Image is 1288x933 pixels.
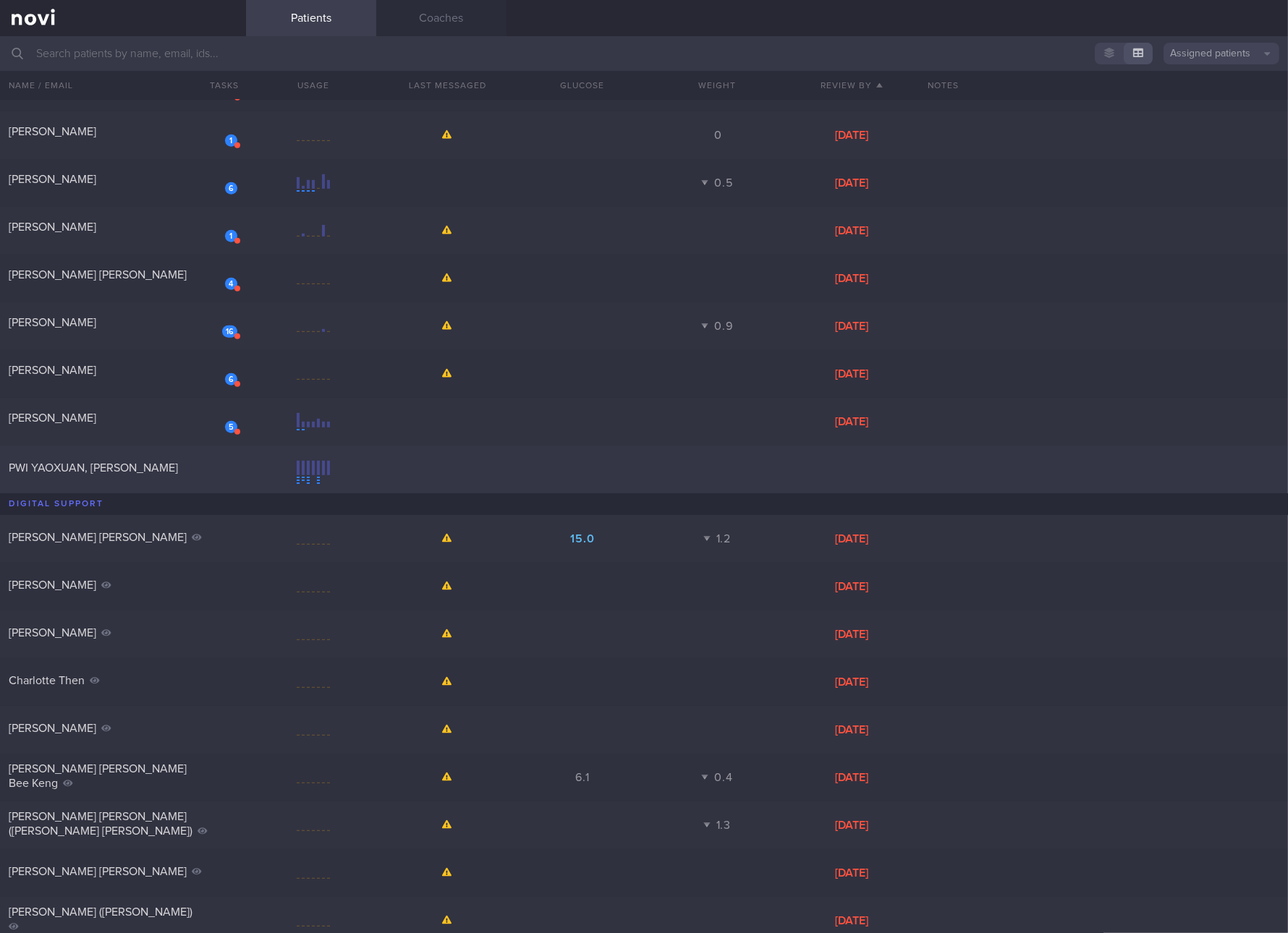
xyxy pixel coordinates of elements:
[784,128,919,142] div: [DATE]
[246,71,381,100] div: Usage
[9,763,187,789] span: [PERSON_NAME] [PERSON_NAME] Bee Keng
[225,135,237,147] div: 1
[714,320,732,332] span: 0.9
[784,176,919,190] div: [DATE]
[9,627,96,639] span: [PERSON_NAME]
[9,412,96,424] span: [PERSON_NAME]
[570,533,594,545] span: 15.0
[784,913,919,928] div: [DATE]
[225,278,237,290] div: 4
[650,71,784,100] button: Weight
[9,365,96,376] span: [PERSON_NAME]
[225,373,237,385] div: 6
[784,770,919,785] div: [DATE]
[575,772,589,783] span: 6.1
[919,71,1288,100] div: Notes
[784,818,919,832] div: [DATE]
[515,71,650,100] button: Glucose
[225,230,237,242] div: 1
[784,319,919,333] div: [DATE]
[9,174,96,185] span: [PERSON_NAME]
[784,367,919,381] div: [DATE]
[188,71,246,100] button: Tasks
[9,811,192,837] span: [PERSON_NAME] [PERSON_NAME] ([PERSON_NAME] [PERSON_NAME])
[784,71,919,100] button: Review By
[381,71,515,100] button: Last Messaged
[9,126,96,137] span: [PERSON_NAME]
[784,223,919,238] div: [DATE]
[784,271,919,286] div: [DATE]
[9,723,96,734] span: [PERSON_NAME]
[9,532,187,543] span: [PERSON_NAME] [PERSON_NAME]
[784,579,919,594] div: [DATE]
[784,866,919,880] div: [DATE]
[9,317,96,328] span: [PERSON_NAME]
[9,462,178,474] span: PWI YAOXUAN, [PERSON_NAME]
[716,533,731,545] span: 1.2
[225,421,237,433] div: 5
[714,177,732,189] span: 0.5
[9,269,187,281] span: [PERSON_NAME] [PERSON_NAME]
[715,129,723,141] span: 0
[9,866,187,877] span: [PERSON_NAME] [PERSON_NAME]
[784,675,919,689] div: [DATE]
[714,772,732,783] span: 0.4
[784,627,919,642] div: [DATE]
[9,221,96,233] span: [PERSON_NAME]
[716,819,731,831] span: 1.3
[222,325,237,338] div: 16
[1164,43,1279,64] button: Assigned patients
[9,579,96,591] span: [PERSON_NAME]
[225,182,237,195] div: 6
[784,723,919,737] div: [DATE]
[9,906,192,918] span: [PERSON_NAME] ([PERSON_NAME])
[784,532,919,546] div: [DATE]
[9,675,85,686] span: Charlotte Then
[784,414,919,429] div: [DATE]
